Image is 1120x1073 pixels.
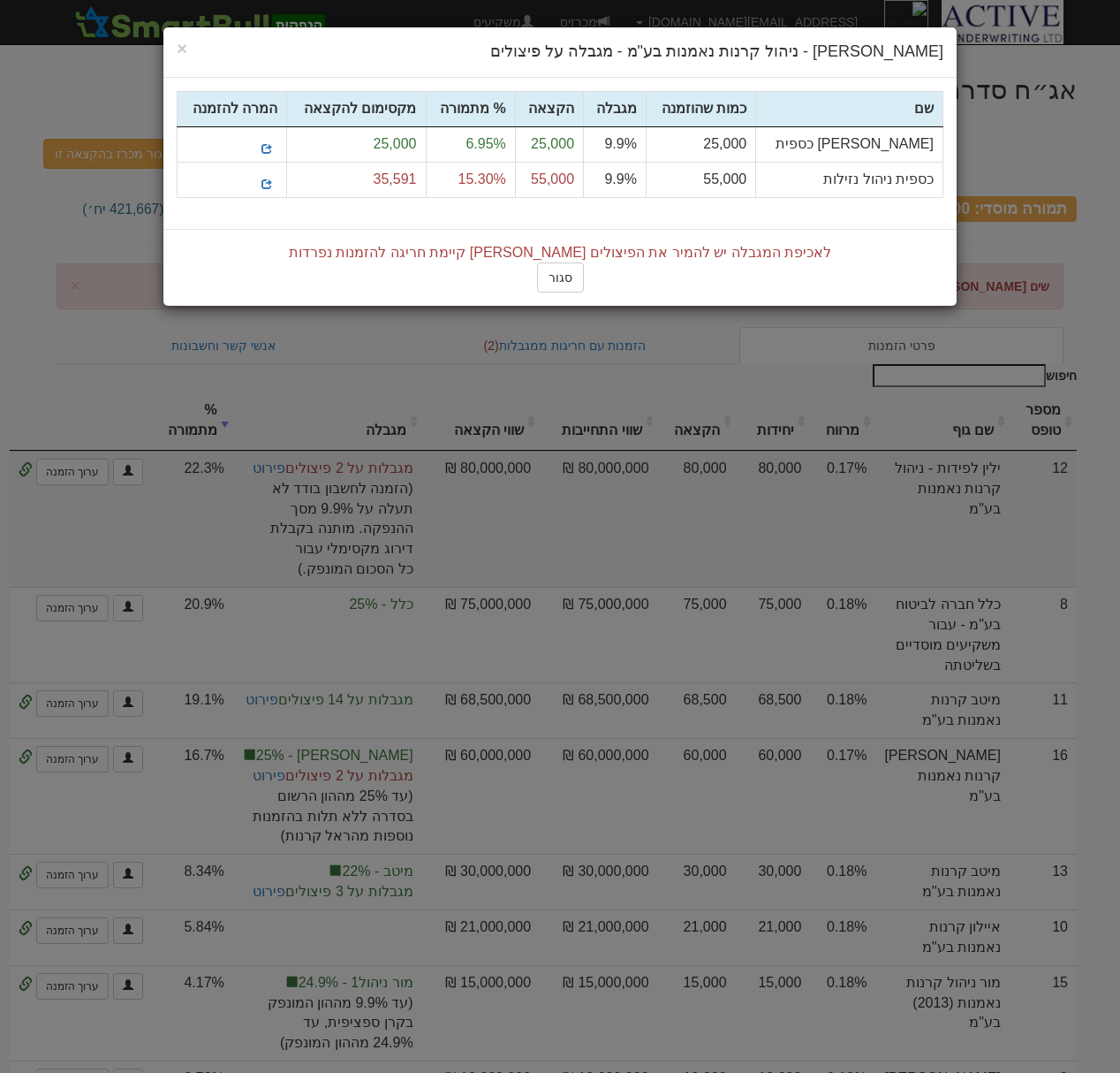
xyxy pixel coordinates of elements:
[426,91,515,126] th: % מתמורה
[756,162,943,197] td: כספית ניהול נזילות
[287,126,426,162] td: 25,000
[756,126,943,162] td: [PERSON_NAME] כספית
[584,126,647,162] td: 9.9%
[515,126,583,162] td: 25,000
[515,162,583,197] td: 55,000
[515,91,583,126] th: הקצאה
[646,162,755,197] td: 55,000
[426,126,515,162] td: 6.95%
[537,263,584,293] button: סגור
[584,91,647,126] th: מגבלה
[177,41,943,64] h4: [PERSON_NAME] - ניהול קרנות נאמנות בע"מ - מגבלה על פיצולים
[646,126,755,162] td: 25,000
[287,91,426,126] th: מקסימום להקצאה
[287,162,426,197] td: 35,591
[646,91,755,126] th: כמות שהוזמנה
[426,162,515,197] td: 15.30%
[756,91,943,126] th: שם
[584,162,647,197] td: 9.9%
[178,91,287,126] th: המרה להזמנה
[289,245,831,260] span: לאכיפת המגבלה יש להמיר את הפיצולים [PERSON_NAME] קיימת חריגה להזמנות נפרדות
[177,38,187,58] span: ×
